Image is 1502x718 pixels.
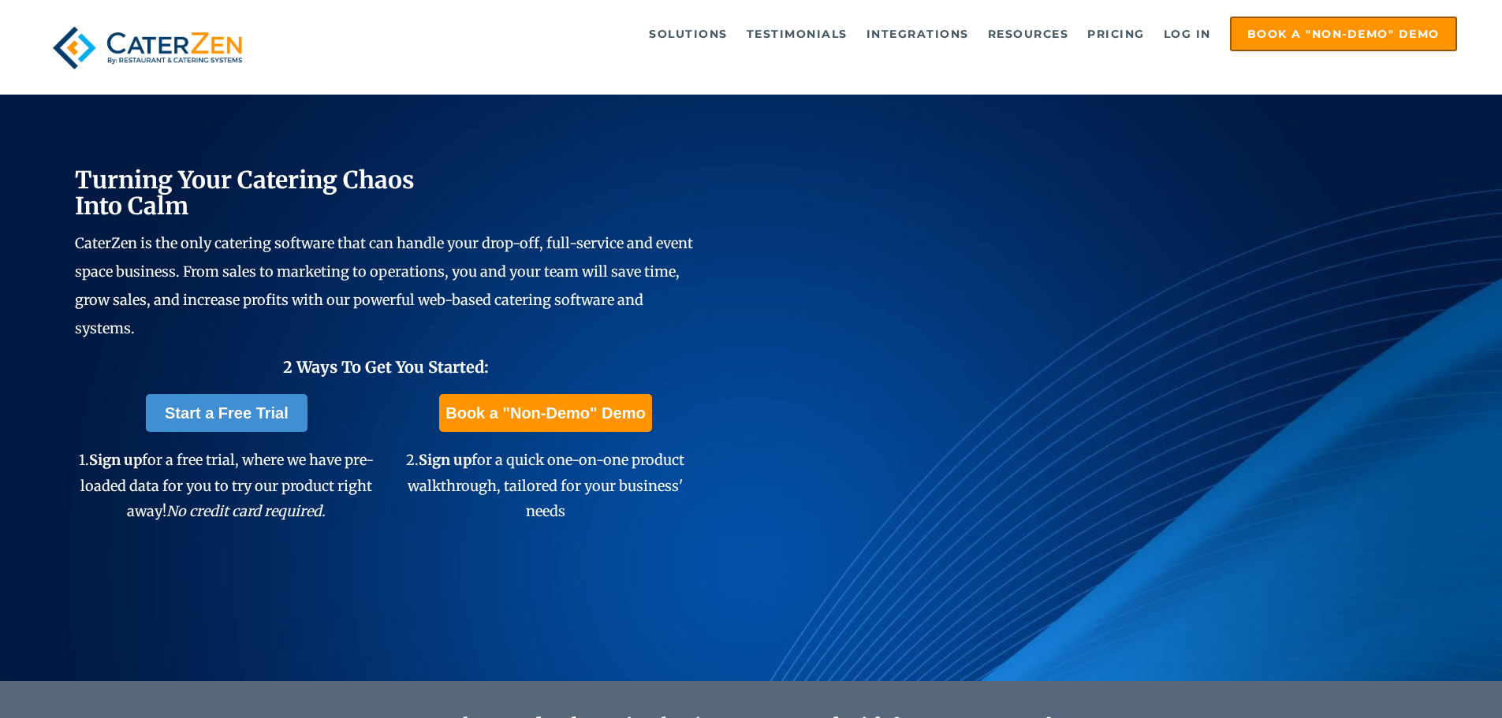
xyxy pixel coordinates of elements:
div: Navigation Menu [286,17,1457,51]
a: Book a "Non-Demo" Demo [439,394,651,432]
em: No credit card required. [166,502,326,520]
span: 2. for a quick one-on-one product walkthrough, tailored for your business' needs [406,451,684,520]
a: Pricing [1079,18,1153,50]
iframe: Help widget launcher [1362,657,1485,701]
span: Sign up [89,451,142,469]
img: caterzen [45,17,250,79]
a: Start a Free Trial [146,394,307,432]
a: Testimonials [739,18,855,50]
a: Log in [1156,18,1219,50]
span: Turning Your Catering Chaos Into Calm [75,165,415,221]
a: Integrations [859,18,977,50]
span: 2 Ways To Get You Started: [283,357,489,377]
a: Book a "Non-Demo" Demo [1230,17,1457,51]
span: CaterZen is the only catering software that can handle your drop-off, full-service and event spac... [75,234,693,337]
a: Solutions [641,18,736,50]
a: Resources [980,18,1077,50]
span: 1. for a free trial, where we have pre-loaded data for you to try our product right away! [79,451,374,520]
span: Sign up [419,451,471,469]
